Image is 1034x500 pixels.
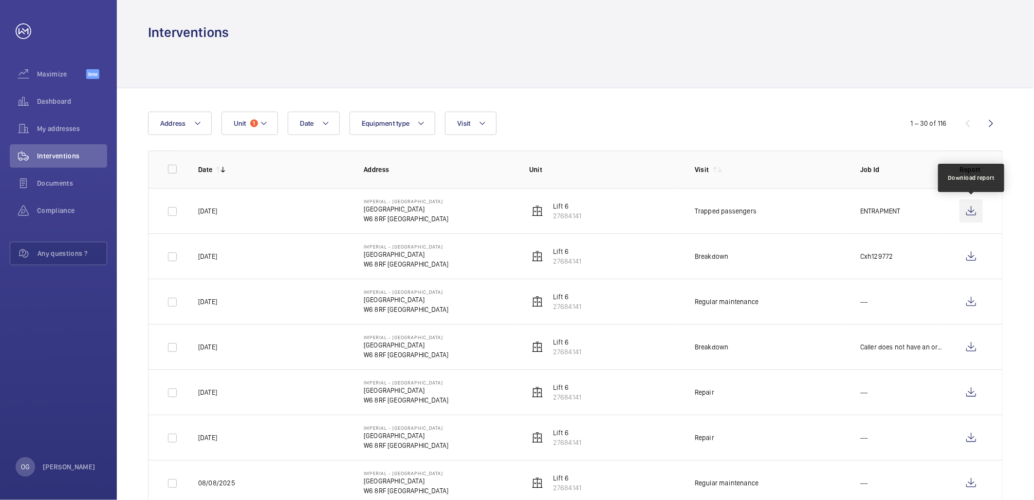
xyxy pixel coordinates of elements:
[364,350,448,360] p: W6 8RF [GEOGRAPHIC_DATA]
[695,342,729,352] div: Breakdown
[364,486,448,496] p: W6 8RF [GEOGRAPHIC_DATA]
[860,433,868,442] p: ---
[364,431,448,441] p: [GEOGRAPHIC_DATA]
[37,69,86,79] span: Maximize
[364,198,448,204] p: Imperial - [GEOGRAPHIC_DATA]
[553,256,581,266] p: 27684141
[364,305,448,314] p: W6 8RF [GEOGRAPHIC_DATA]
[532,432,543,443] img: elevator.svg
[860,342,944,352] p: Caller does not have an order number
[860,251,893,261] p: Cxh129772
[860,297,868,307] p: ---
[364,380,448,385] p: Imperial - [GEOGRAPHIC_DATA]
[695,206,757,216] div: Trapped passengers
[364,395,448,405] p: W6 8RF [GEOGRAPHIC_DATA]
[364,441,448,450] p: W6 8RF [GEOGRAPHIC_DATA]
[364,204,448,214] p: [GEOGRAPHIC_DATA]
[198,206,217,216] p: [DATE]
[695,297,758,307] div: Regular maintenance
[250,119,258,127] span: 1
[364,165,514,174] p: Address
[43,462,95,472] p: [PERSON_NAME]
[350,112,436,135] button: Equipment type
[532,250,543,262] img: elevator.svg
[198,342,217,352] p: [DATE]
[198,478,235,488] p: 08/08/2025
[860,206,901,216] p: ENTRAPMENT
[695,387,714,397] div: Repair
[553,302,581,311] p: 27684141
[532,386,543,398] img: elevator.svg
[86,69,99,79] span: Beta
[160,119,186,127] span: Address
[445,112,496,135] button: Visit
[364,244,448,250] p: Imperial - [GEOGRAPHIC_DATA]
[198,251,217,261] p: [DATE]
[364,289,448,295] p: Imperial - [GEOGRAPHIC_DATA]
[532,341,543,353] img: elevator.svg
[553,211,581,221] p: 27684141
[457,119,470,127] span: Visit
[553,438,581,447] p: 27684141
[695,478,758,488] div: Regular maintenance
[532,477,543,489] img: elevator.svg
[364,470,448,476] p: Imperial - [GEOGRAPHIC_DATA]
[198,297,217,307] p: [DATE]
[198,165,212,174] p: Date
[37,206,107,215] span: Compliance
[364,385,448,395] p: [GEOGRAPHIC_DATA]
[532,205,543,217] img: elevator.svg
[234,119,246,127] span: Unit
[553,383,581,392] p: Lift 6
[860,387,868,397] p: ---
[364,340,448,350] p: [GEOGRAPHIC_DATA]
[37,151,107,161] span: Interventions
[288,112,340,135] button: Date
[695,433,714,442] div: Repair
[364,295,448,305] p: [GEOGRAPHIC_DATA]
[37,96,107,106] span: Dashboard
[553,392,581,402] p: 27684141
[948,173,995,182] div: Download report
[553,473,581,483] p: Lift 6
[695,251,729,261] div: Breakdown
[364,476,448,486] p: [GEOGRAPHIC_DATA]
[553,247,581,256] p: Lift 6
[529,165,679,174] p: Unit
[553,337,581,347] p: Lift 6
[362,119,410,127] span: Equipment type
[364,250,448,259] p: [GEOGRAPHIC_DATA]
[37,124,107,134] span: My addresses
[553,347,581,357] p: 27684141
[21,462,30,472] p: OG
[553,201,581,211] p: Lift 6
[364,425,448,431] p: Imperial - [GEOGRAPHIC_DATA]
[364,214,448,224] p: W6 8RF [GEOGRAPHIC_DATA]
[553,428,581,438] p: Lift 6
[911,118,947,128] div: 1 – 30 of 116
[860,478,868,488] p: ---
[553,483,581,493] p: 27684141
[37,178,107,188] span: Documents
[148,23,229,41] h1: Interventions
[198,387,217,397] p: [DATE]
[532,296,543,308] img: elevator.svg
[860,165,944,174] p: Job Id
[695,165,709,174] p: Visit
[364,259,448,269] p: W6 8RF [GEOGRAPHIC_DATA]
[222,112,278,135] button: Unit1
[364,334,448,340] p: Imperial - [GEOGRAPHIC_DATA]
[300,119,314,127] span: Date
[553,292,581,302] p: Lift 6
[37,249,107,258] span: Any questions ?
[198,433,217,442] p: [DATE]
[148,112,212,135] button: Address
